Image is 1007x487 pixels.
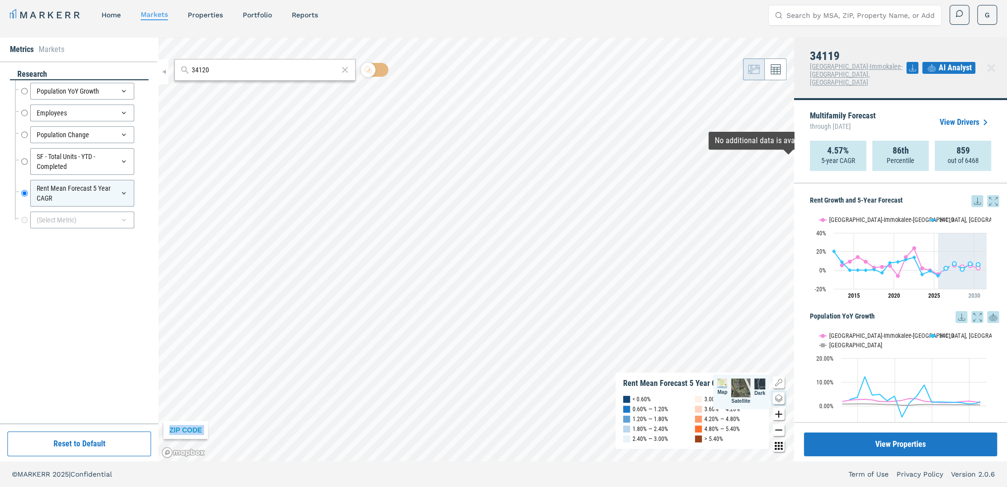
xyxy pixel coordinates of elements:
[976,266,980,270] path: Friday, 28 Jun, 20:00, 2.36. Naples-Immokalee-Marco Island, FL.
[848,268,852,272] path: Saturday, 28 Jun, 20:00, 0. 34119.
[939,62,972,74] span: AI Analyst
[819,210,919,217] button: Show Naples-Immokalee-Marco Island, FL
[904,258,908,262] path: Monday, 28 Jun, 20:00, 11.34. 34119.
[810,207,991,306] svg: Interactive chart
[951,469,995,479] a: Version 2.0.6
[816,230,826,237] text: 40%
[30,148,134,175] div: SF - Total Units - YTD - Completed
[754,379,765,389] img: View
[953,262,956,266] path: Monday, 28 Jun, 20:00, 7.01. 34119.
[968,262,972,266] path: Thursday, 28 Jun, 20:00, 6.81. 34119.
[773,424,785,436] button: Zoom out map button
[832,249,836,253] path: Thursday, 28 Jun, 20:00, 20.24. 34119.
[888,292,900,299] tspan: 2020
[922,62,975,74] button: AI Analyst
[880,271,884,274] path: Thursday, 28 Jun, 20:00, -2.81. 34119.
[39,44,64,55] li: Markets
[243,11,272,19] a: Portfolio
[773,440,785,452] button: Other options map button
[829,341,882,349] text: [GEOGRAPHIC_DATA]
[731,379,750,397] img: View
[623,379,730,388] div: Rent Mean Forecast 5 Year CAGR
[897,469,943,479] a: Privacy Policy
[161,447,205,458] a: Mapbox logo
[715,136,862,146] div: Map Tooltip Content
[633,394,651,404] div: < 0.60%
[804,433,997,456] button: View Properties
[888,261,892,265] path: Friday, 28 Jun, 20:00, 7.84. 34119.
[163,421,208,439] div: ZIP CODE
[633,414,668,424] div: 1.20% — 1.80%
[30,105,134,121] div: Employees
[848,260,852,264] path: Saturday, 28 Jun, 20:00, 9.21. Naples-Immokalee-Marco Island, FL.
[7,432,151,456] button: Reset to Default
[717,379,727,405] div: Map
[773,392,785,404] button: Change style map button
[920,272,924,276] path: Wednesday, 28 Jun, 20:00, -4.61. 34119.
[887,156,914,165] p: Percentile
[816,355,834,362] text: 20.00%
[731,379,750,405] div: Satellite
[810,50,906,62] h4: 34119
[10,8,82,22] a: MARKERR
[717,379,727,388] img: View
[704,414,740,424] div: 4.20% — 4.80%
[810,323,999,447] div: Population YoY Growth. Highcharts interactive chart.
[12,470,17,478] span: ©
[827,146,849,156] strong: 4.57%
[893,146,909,156] strong: 86th
[159,38,794,461] canvas: Map
[856,268,860,272] path: Sunday, 28 Jun, 20:00, 0.06. 34119.
[856,255,860,259] path: Sunday, 28 Jun, 20:00, 14.06. Naples-Immokalee-Marco Island, FL.
[30,126,134,143] div: Population Change
[633,424,668,434] div: 1.80% — 2.40%
[985,10,990,20] span: G
[30,212,134,228] div: (Select Metric)
[848,469,889,479] a: Term of Use
[816,379,834,386] text: 10.00%
[832,249,948,277] g: 34119, line 3 of 4 with 15 data points.
[939,332,954,339] text: 34119
[928,269,932,273] path: Friday, 28 Jun, 20:00, -0.87. 34119.
[968,292,980,299] tspan: 2030
[810,323,992,447] svg: Interactive chart
[976,263,980,267] path: Friday, 28 Jun, 20:00, 6.1. 34119.
[940,116,991,128] a: View Drivers
[704,394,740,404] div: 3.00% — 3.60%
[773,377,785,388] button: Show/Hide Legend Map Button
[977,5,997,25] button: G
[810,195,999,207] h5: Rent Growth and 5-Year Forecast
[704,404,740,414] div: 3.60% — 4.20%
[819,267,826,274] text: 0%
[30,180,134,207] div: Rent Mean Forecast 5 Year CAGR
[929,210,955,217] button: Show 34119
[819,403,834,410] text: 0.00%
[821,156,855,165] p: 5-year CAGR
[872,268,876,271] path: Wednesday, 28 Jun, 20:00, 0.65. 34119.
[754,379,765,405] div: Dark
[944,262,980,271] g: 34119, line 4 of 4 with 5 data points.
[192,65,339,75] input: Search by MSA or ZIP Code
[815,286,826,293] text: -20%
[810,62,902,86] span: [GEOGRAPHIC_DATA]-Immokalee-[GEOGRAPHIC_DATA], [GEOGRAPHIC_DATA]
[102,11,121,19] a: home
[912,255,916,259] path: Tuesday, 28 Jun, 20:00, 13.71. 34119.
[53,470,70,478] span: 2025 |
[17,470,53,478] span: MARKERR
[30,83,134,100] div: Population YoY Growth
[787,5,935,25] input: Search by MSA, ZIP, Property Name, or Address
[864,260,868,264] path: Tuesday, 28 Jun, 20:00, 9.07. Naples-Immokalee-Marco Island, FL.
[960,267,964,271] path: Wednesday, 28 Jun, 20:00, 1.05. 34119.
[896,260,900,264] path: Sunday, 28 Jun, 20:00, 8.86. 34119.
[840,260,844,264] path: Friday, 28 Jun, 20:00, 8.65. 34119.
[944,266,948,270] path: Sunday, 28 Jun, 20:00, 2.05. 34119.
[188,11,223,19] a: properties
[956,146,970,156] strong: 859
[141,10,168,18] a: markets
[864,268,868,272] path: Tuesday, 28 Jun, 20:00, 0. 34119.
[928,292,940,299] tspan: 2025
[810,112,876,133] p: Multifamily Forecast
[704,434,723,444] div: > 5.40%
[773,408,785,420] button: Zoom in map button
